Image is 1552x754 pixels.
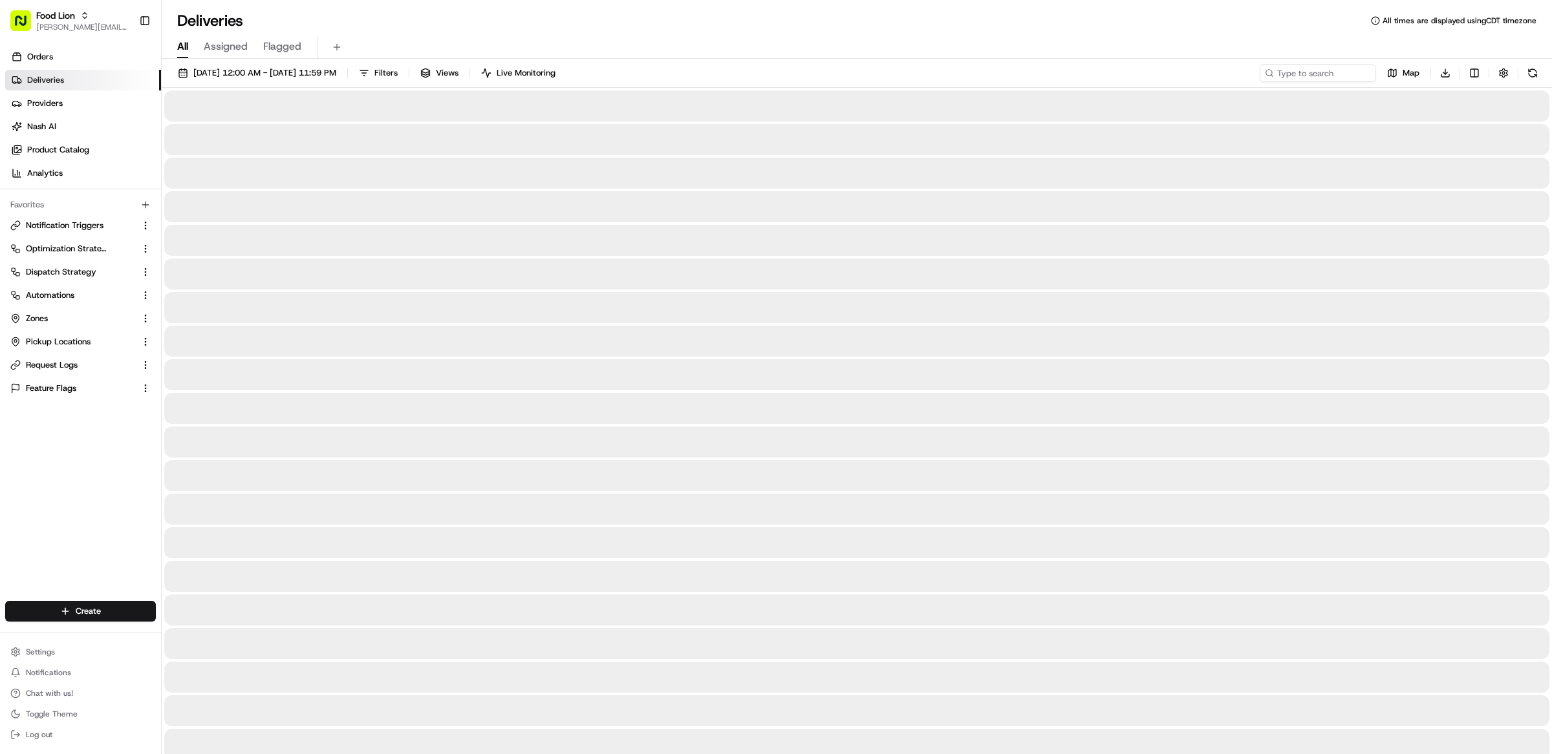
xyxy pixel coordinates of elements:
[10,313,135,324] a: Zones
[10,243,135,255] a: Optimization Strategy
[36,22,129,32] button: [PERSON_NAME][EMAIL_ADDRESS][DOMAIN_NAME]
[27,98,63,109] span: Providers
[27,121,56,132] span: Nash AI
[415,64,464,82] button: Views
[36,9,75,22] button: Food Lion
[353,64,404,82] button: Filters
[1403,67,1419,79] span: Map
[436,67,458,79] span: Views
[26,359,78,371] span: Request Logs
[5,70,161,90] a: Deliveries
[5,355,156,375] button: Request Logs
[475,64,561,82] button: Live Monitoring
[26,289,74,301] span: Automations
[10,220,135,231] a: Notification Triggers
[26,647,55,657] span: Settings
[5,5,134,36] button: Food Lion[PERSON_NAME][EMAIL_ADDRESS][DOMAIN_NAME]
[26,709,78,719] span: Toggle Theme
[27,51,53,63] span: Orders
[5,215,156,236] button: Notification Triggers
[26,688,73,698] span: Chat with us!
[5,643,156,661] button: Settings
[5,705,156,723] button: Toggle Theme
[172,64,342,82] button: [DATE] 12:00 AM - [DATE] 11:59 PM
[5,93,161,114] a: Providers
[5,684,156,702] button: Chat with us!
[26,382,76,394] span: Feature Flags
[193,67,336,79] span: [DATE] 12:00 AM - [DATE] 11:59 PM
[5,308,156,329] button: Zones
[5,601,156,622] button: Create
[5,140,161,160] a: Product Catalog
[10,359,135,371] a: Request Logs
[177,10,243,31] h1: Deliveries
[26,220,103,231] span: Notification Triggers
[5,194,156,215] div: Favorites
[5,331,156,352] button: Pickup Locations
[5,378,156,399] button: Feature Flags
[5,726,156,744] button: Log out
[26,729,52,740] span: Log out
[1381,64,1425,82] button: Map
[5,163,161,183] a: Analytics
[5,238,156,259] button: Optimization Strategy
[26,243,107,255] span: Optimization Strategy
[27,74,64,86] span: Deliveries
[27,167,63,179] span: Analytics
[26,313,48,324] span: Zones
[10,266,135,278] a: Dispatch Strategy
[374,67,398,79] span: Filters
[1260,64,1376,82] input: Type to search
[26,667,71,678] span: Notifications
[5,664,156,682] button: Notifications
[76,605,101,617] span: Create
[10,289,135,301] a: Automations
[1524,64,1542,82] button: Refresh
[10,382,135,394] a: Feature Flags
[1383,16,1536,26] span: All times are displayed using CDT timezone
[27,144,89,156] span: Product Catalog
[204,39,248,54] span: Assigned
[26,266,96,278] span: Dispatch Strategy
[5,262,156,282] button: Dispatch Strategy
[177,39,188,54] span: All
[497,67,555,79] span: Live Monitoring
[5,47,161,67] a: Orders
[263,39,301,54] span: Flagged
[5,116,161,137] a: Nash AI
[5,285,156,306] button: Automations
[26,336,91,348] span: Pickup Locations
[10,336,135,348] a: Pickup Locations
